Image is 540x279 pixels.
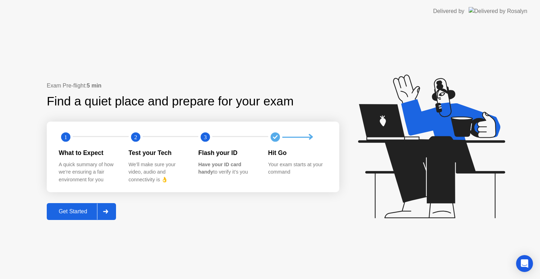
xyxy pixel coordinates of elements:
div: to verify it’s you [198,161,257,176]
div: Open Intercom Messenger [516,255,533,272]
div: A quick summary of how we’re ensuring a fair environment for you [59,161,117,184]
b: Have your ID card handy [198,162,241,175]
text: 2 [134,134,137,141]
text: 1 [64,134,67,141]
div: Flash your ID [198,148,257,157]
div: What to Expect [59,148,117,157]
div: Get Started [49,208,97,215]
div: Delivered by [433,7,464,15]
text: 3 [204,134,207,141]
div: Find a quiet place and prepare for your exam [47,92,295,111]
div: Your exam starts at your command [268,161,327,176]
div: We’ll make sure your video, audio and connectivity is 👌 [129,161,187,184]
b: 5 min [87,83,102,89]
button: Get Started [47,203,116,220]
img: Delivered by Rosalyn [469,7,527,15]
div: Exam Pre-flight: [47,82,339,90]
div: Hit Go [268,148,327,157]
div: Test your Tech [129,148,187,157]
